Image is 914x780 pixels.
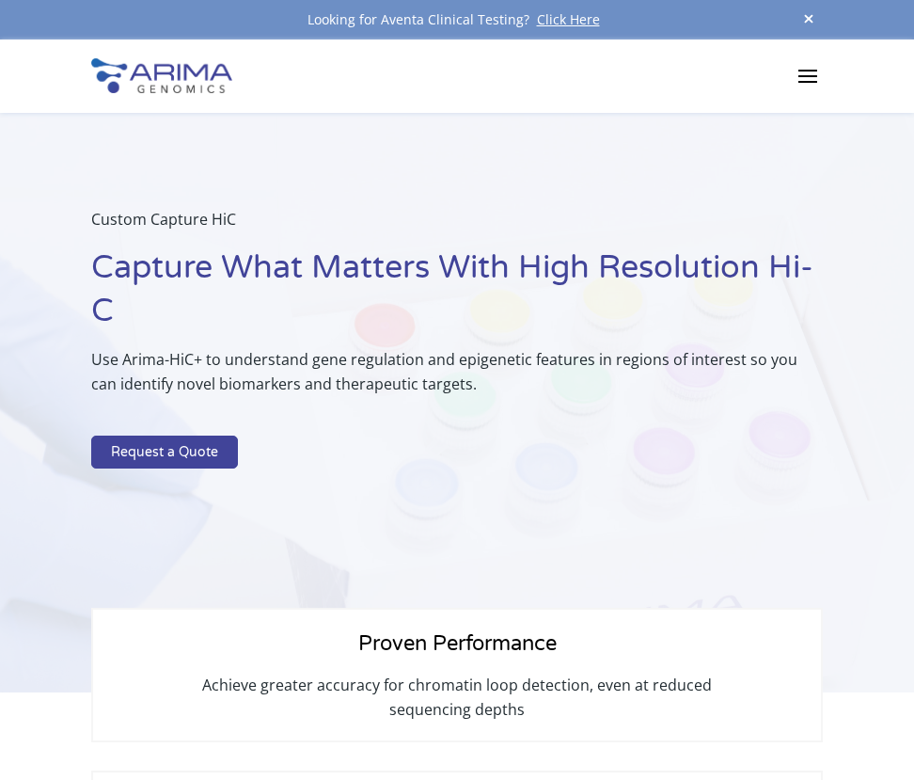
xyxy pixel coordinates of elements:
div: Looking for Aventa Clinical Testing? [91,8,823,32]
img: Arima-Genomics-logo [91,58,232,93]
p: Custom Capture HiC [91,207,823,247]
p: Achieve greater accuracy for chromatin loop detection, even at reduced sequencing depths [198,673,716,722]
a: Request a Quote [91,436,238,470]
p: Use Arima-HiC+ to understand gene regulation and epigenetic features in regions of interest so yo... [91,347,823,411]
span: Proven Performance [358,631,557,656]
a: Click Here [529,10,607,28]
h1: Capture What Matters With High Resolution Hi-C [91,247,823,347]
